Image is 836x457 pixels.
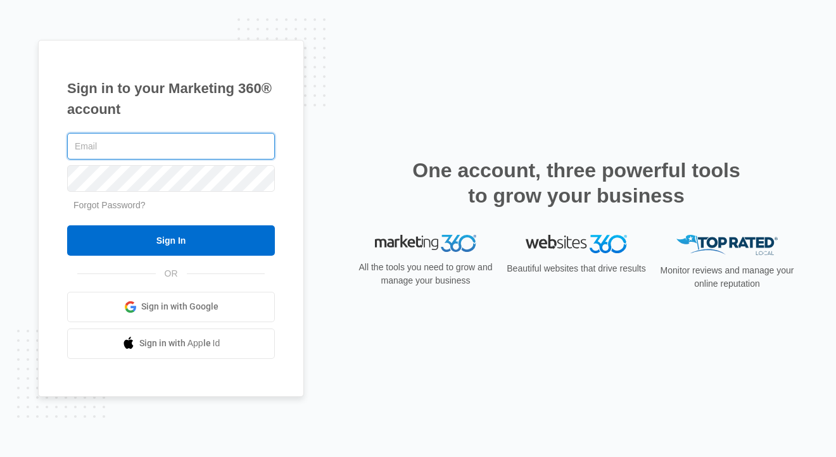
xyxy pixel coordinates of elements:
a: Sign in with Apple Id [67,329,275,359]
input: Sign In [67,225,275,256]
img: Websites 360 [526,235,627,253]
span: Sign in with Google [141,300,218,313]
p: Monitor reviews and manage your online reputation [656,264,798,291]
span: Sign in with Apple Id [139,337,220,350]
span: OR [156,267,187,280]
a: Forgot Password? [73,200,146,210]
h1: Sign in to your Marketing 360® account [67,78,275,120]
a: Sign in with Google [67,292,275,322]
p: All the tools you need to grow and manage your business [355,261,497,287]
h2: One account, three powerful tools to grow your business [408,158,744,208]
img: Marketing 360 [375,235,476,253]
img: Top Rated Local [676,235,778,256]
p: Beautiful websites that drive results [505,262,647,275]
input: Email [67,133,275,160]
